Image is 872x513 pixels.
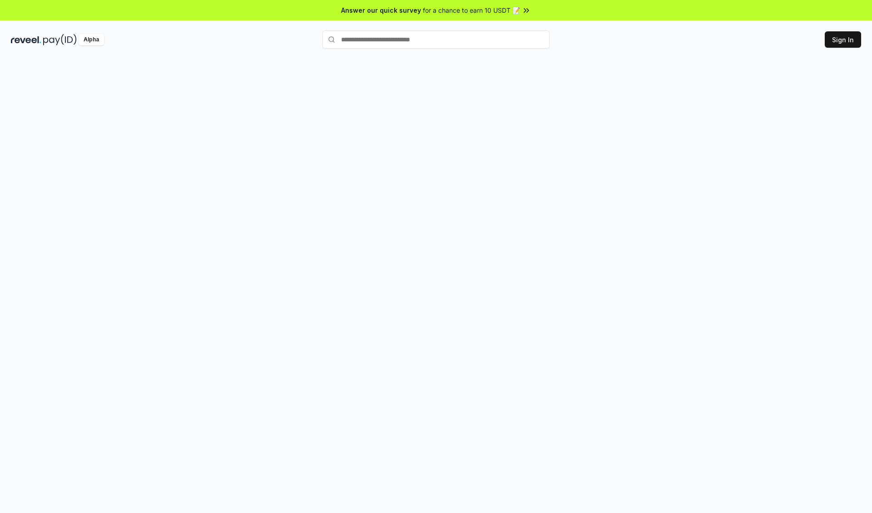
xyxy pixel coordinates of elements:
div: Alpha [79,34,104,45]
img: reveel_dark [11,34,41,45]
span: for a chance to earn 10 USDT 📝 [423,5,520,15]
span: Answer our quick survey [341,5,421,15]
button: Sign In [825,31,861,48]
img: pay_id [43,34,77,45]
